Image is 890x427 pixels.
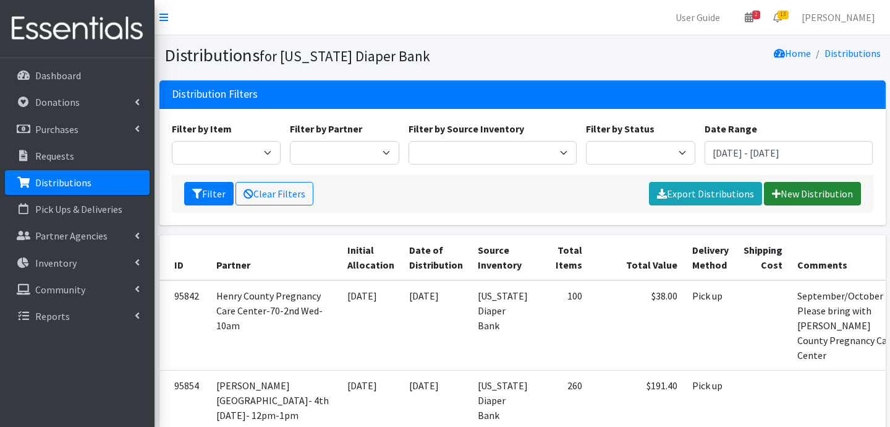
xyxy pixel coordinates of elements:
[685,235,736,280] th: Delivery Method
[5,251,150,275] a: Inventory
[340,235,402,280] th: Initial Allocation
[470,280,535,371] td: [US_STATE] Diaper Bank
[824,47,881,59] a: Distributions
[752,11,760,19] span: 2
[535,235,590,280] th: Total Items
[340,280,402,371] td: [DATE]
[184,182,234,205] button: Filter
[409,121,524,136] label: Filter by Source Inventory
[705,141,873,165] input: January 1, 2011 - December 31, 2011
[764,182,861,205] a: New Distribution
[35,69,81,82] p: Dashboard
[235,182,313,205] a: Clear Filters
[778,11,789,19] span: 13
[666,5,730,30] a: User Guide
[5,144,150,168] a: Requests
[774,47,811,59] a: Home
[535,280,590,371] td: 100
[685,280,736,371] td: Pick up
[159,280,209,371] td: 95842
[649,182,762,205] a: Export Distributions
[35,123,78,136] p: Purchases
[586,121,655,136] label: Filter by Status
[402,280,470,371] td: [DATE]
[209,280,340,371] td: Henry County Pregnancy Care Center-70-2nd Wed-10am
[172,88,258,101] h3: Distribution Filters
[164,45,518,66] h1: Distributions
[35,310,70,322] p: Reports
[5,90,150,114] a: Donations
[35,230,108,242] p: Partner Agencies
[5,277,150,302] a: Community
[736,235,790,280] th: Shipping Cost
[470,235,535,280] th: Source Inventory
[705,121,757,136] label: Date Range
[35,203,122,215] p: Pick Ups & Deliveries
[590,235,685,280] th: Total Value
[5,304,150,329] a: Reports
[5,197,150,222] a: Pick Ups & Deliveries
[35,283,85,296] p: Community
[290,121,362,136] label: Filter by Partner
[172,121,232,136] label: Filter by Item
[5,117,150,142] a: Purchases
[35,257,77,269] p: Inventory
[5,8,150,50] img: HumanEssentials
[35,96,80,108] p: Donations
[590,280,685,371] td: $38.00
[792,5,885,30] a: [PERSON_NAME]
[35,150,74,162] p: Requests
[35,176,91,189] p: Distributions
[5,170,150,195] a: Distributions
[5,223,150,248] a: Partner Agencies
[5,63,150,88] a: Dashboard
[260,47,430,65] small: for [US_STATE] Diaper Bank
[763,5,792,30] a: 13
[209,235,340,280] th: Partner
[735,5,763,30] a: 2
[402,235,470,280] th: Date of Distribution
[159,235,209,280] th: ID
